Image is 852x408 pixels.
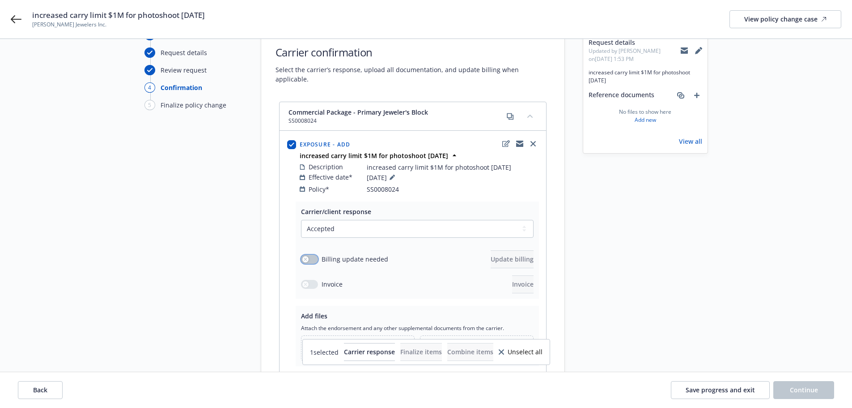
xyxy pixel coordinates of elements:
[790,386,818,394] span: Continue
[619,108,671,116] span: No files to show here
[301,335,415,361] div: Upload new files
[300,151,448,160] strong: increased carry limit $1M for photoshoot [DATE]
[589,47,681,63] span: Updated by [PERSON_NAME] on [DATE] 1:53 PM
[276,45,550,60] h1: Carrier confirmation
[635,116,656,124] a: Add new
[301,207,371,216] span: Carrier/client response
[161,65,207,75] div: Review request
[161,48,207,57] div: Request details
[528,138,538,149] a: close
[679,137,702,146] a: View all
[691,90,702,101] a: add
[301,324,534,332] span: Attach the endorsement and any other supplemental documents from the carrier.
[161,83,202,92] div: Confirmation
[288,107,428,117] span: Commercial Package - Primary Jeweler's Block
[508,349,543,355] span: Unselect all
[322,254,388,264] span: Billing update needed
[367,163,511,172] span: increased carry limit $1M for photoshoot [DATE]
[32,21,205,29] span: [PERSON_NAME] Jewelers Inc.
[367,172,398,183] span: [DATE]
[512,280,534,288] span: Invoice
[400,348,442,356] span: Finalize items
[589,69,702,85] span: increased carry limit $1M for photoshoot [DATE]
[505,111,516,122] a: copy
[499,343,543,361] button: Unselect all
[300,141,351,148] span: Exposure - Add
[589,38,681,47] span: Request details
[491,250,534,268] button: Update billing
[367,185,399,194] span: SS0008024
[18,381,63,399] button: Back
[400,343,442,361] span: Finalize items
[301,312,327,320] span: Add files
[309,172,352,182] span: Effective date*
[501,138,512,149] a: edit
[344,348,395,356] span: Carrier response
[310,348,339,357] span: 1 selected
[32,10,205,21] span: increased carry limit $1M for photoshoot [DATE]
[512,275,534,293] button: Invoice
[33,386,47,394] span: Back
[322,279,343,289] span: Invoice
[280,102,546,131] div: Commercial Package - Primary Jeweler's BlockSS0008024copycollapse content
[491,255,534,263] span: Update billing
[514,138,525,149] a: copyLogging
[671,381,770,399] button: Save progress and exit
[744,11,827,28] div: View policy change case
[161,100,226,110] div: Finalize policy change
[773,381,834,399] button: Continue
[686,386,755,394] span: Save progress and exit
[447,343,493,361] button: Combine items
[144,100,155,110] div: 5
[309,185,329,194] span: Policy*
[144,82,155,93] div: 4
[276,65,550,84] span: Select the carrier’s response, upload all documentation, and update billing when applicable.
[309,162,343,172] span: Description
[420,335,534,361] div: Select existing files
[589,90,654,101] span: Reference documents
[344,343,395,361] button: Carrier response
[288,117,428,125] span: SS0008024
[523,109,537,123] button: collapse content
[729,10,841,28] a: View policy change case
[675,90,686,101] a: associate
[447,348,493,356] span: Combine items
